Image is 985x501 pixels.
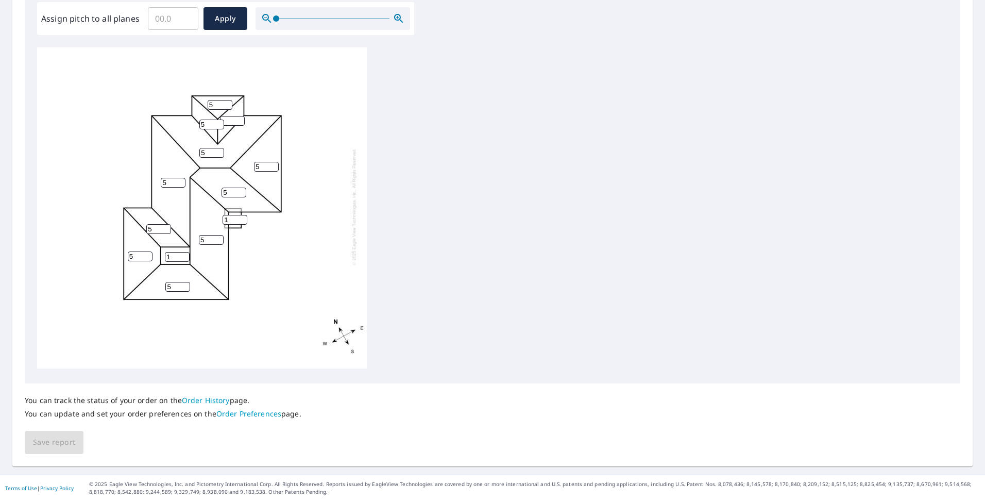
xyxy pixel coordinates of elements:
[25,396,301,405] p: You can track the status of your order on the page.
[5,485,74,491] p: |
[212,12,239,25] span: Apply
[25,409,301,419] p: You can update and set your order preferences on the page.
[216,409,281,419] a: Order Preferences
[89,480,980,496] p: © 2025 Eagle View Technologies, Inc. and Pictometry International Corp. All Rights Reserved. Repo...
[5,485,37,492] a: Terms of Use
[203,7,247,30] button: Apply
[148,4,198,33] input: 00.0
[182,395,230,405] a: Order History
[40,485,74,492] a: Privacy Policy
[41,12,140,25] label: Assign pitch to all planes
